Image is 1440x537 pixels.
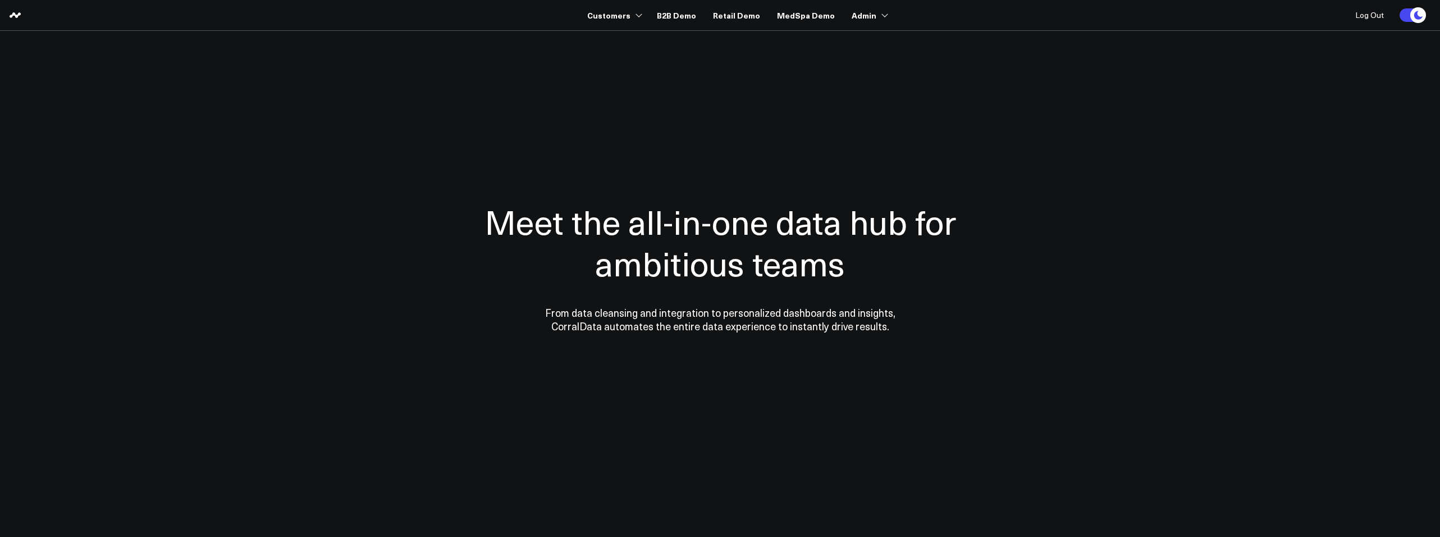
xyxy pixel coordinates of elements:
[587,5,640,25] a: Customers
[777,5,835,25] a: MedSpa Demo
[713,5,760,25] a: Retail Demo
[445,201,995,284] h1: Meet the all-in-one data hub for ambitious teams
[852,5,886,25] a: Admin
[521,306,920,333] p: From data cleansing and integration to personalized dashboards and insights, CorralData automates...
[657,5,696,25] a: B2B Demo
